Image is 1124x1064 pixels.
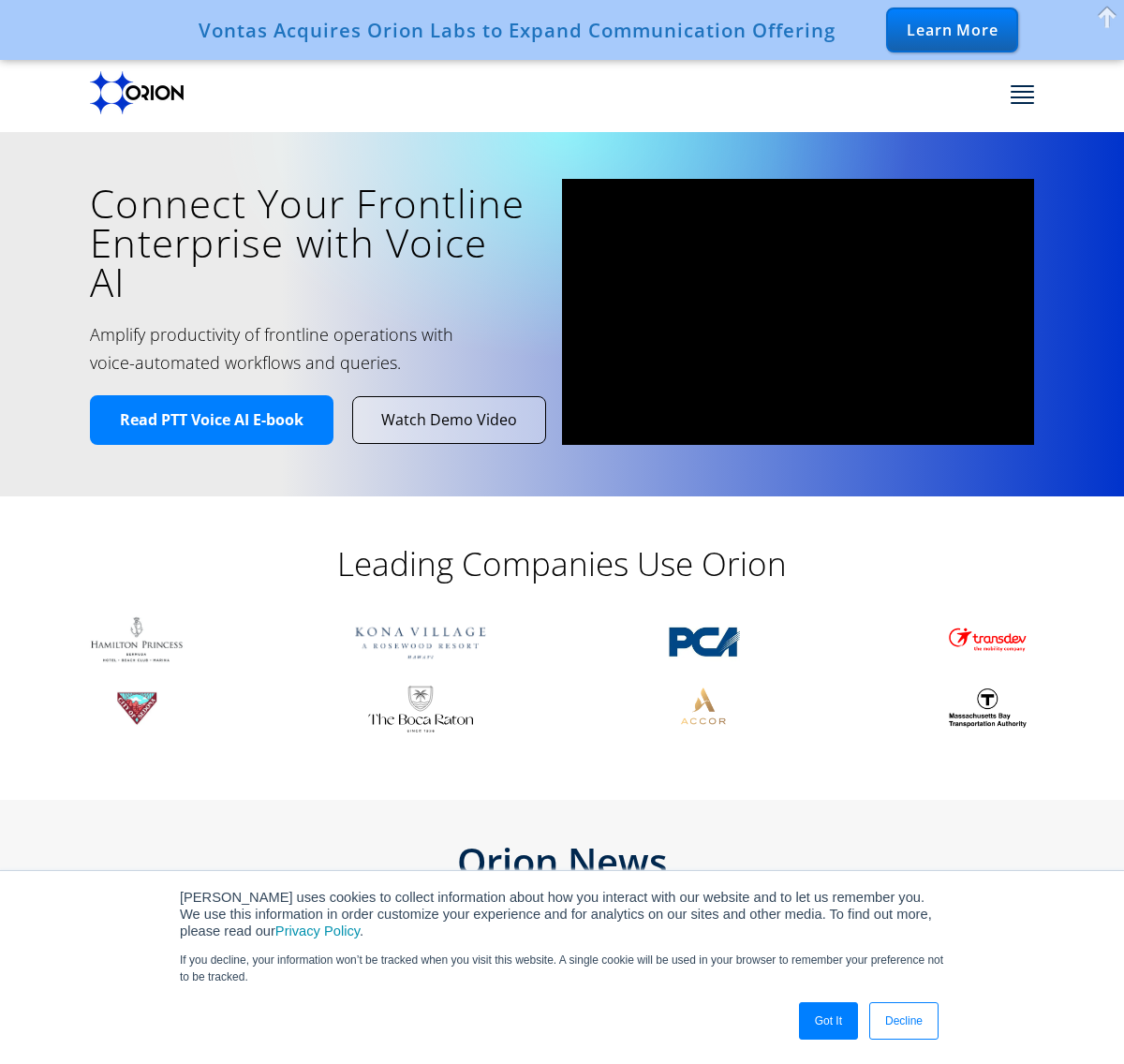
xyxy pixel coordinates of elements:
[90,843,1034,880] h2: Orion News
[199,19,836,41] div: Vontas Acquires Orion Labs to Expand Communication Offering
[562,179,1034,445] iframe: vimeo Video Player
[90,184,534,302] h1: Connect Your Frontline Enterprise with Voice AI
[275,924,360,938] a: Privacy Policy
[120,410,303,430] span: Read PTT Voice AI E-book
[180,890,932,938] span: [PERSON_NAME] uses cookies to collect information about how you interact with our website and to ...
[90,71,184,114] img: Orion labs Black logo
[90,395,333,445] a: Read PTT Voice AI E-book
[353,397,545,443] a: Watch Demo Video
[187,543,937,584] h2: Leading Companies Use Orion
[90,320,468,377] h2: Amplify productivity of frontline operations with voice-automated workflows and queries.
[886,7,1018,52] div: Learn More
[869,1002,939,1040] a: Decline
[180,952,944,985] p: If you decline, your information won’t be tracked when you visit this website. A single cookie wi...
[381,410,517,430] span: Watch Demo Video
[1030,974,1124,1064] iframe: Chat Widget
[799,1002,858,1040] a: Got It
